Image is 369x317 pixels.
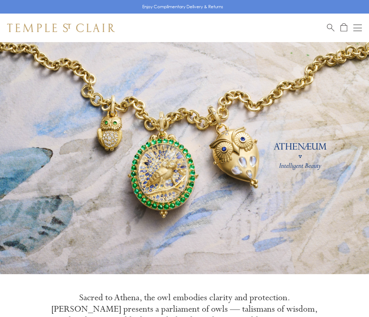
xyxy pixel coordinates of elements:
button: Open navigation [353,24,362,32]
a: Open Shopping Bag [340,23,347,32]
img: Temple St. Clair [7,24,115,32]
p: Enjoy Complimentary Delivery & Returns [142,3,223,10]
a: Search [327,23,334,32]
